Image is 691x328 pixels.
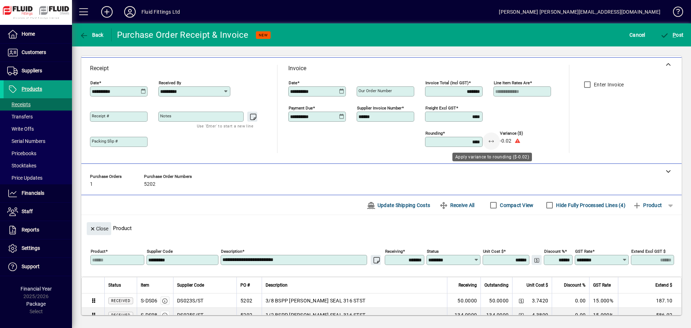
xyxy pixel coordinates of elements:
[660,32,684,38] span: ost
[425,80,469,85] mat-label: Invoice Total (incl GST)
[484,281,509,289] span: Outstanding
[144,181,155,187] span: 5202
[668,1,682,25] a: Knowledge Base
[72,28,112,41] app-page-header-button: Back
[111,299,130,303] span: Received
[427,249,439,254] mat-label: Status
[117,29,249,41] div: Purchase Order Receipt & Invoice
[589,293,618,308] td: 15.000%
[22,31,35,37] span: Home
[532,297,548,304] span: 3.7420
[544,249,565,254] mat-label: Discount %
[90,181,93,187] span: 1
[240,281,250,289] span: PO #
[516,296,526,306] button: Change Price Levels
[498,202,533,209] label: Compact View
[358,88,392,93] mat-label: Our order number
[197,122,253,130] mat-hint: Use 'Enter' to start a new line
[564,281,586,289] span: Discount %
[459,281,477,289] span: Receiving
[92,139,118,144] mat-label: Packing Slip #
[7,138,45,144] span: Serial Numbers
[555,202,625,209] label: Hide Fully Processed Lines (4)
[4,258,72,276] a: Support
[455,311,477,319] span: 134.0000
[87,222,111,235] button: Close
[437,199,477,212] button: Receive All
[628,28,647,41] button: Cancel
[22,245,40,251] span: Settings
[425,131,443,136] mat-label: Rounding
[266,281,288,289] span: Description
[108,281,121,289] span: Status
[4,221,72,239] a: Reports
[439,199,474,211] span: Receive All
[499,6,660,18] div: [PERSON_NAME] [PERSON_NAME][EMAIL_ADDRESS][DOMAIN_NAME]
[91,249,105,254] mat-label: Product
[7,114,33,120] span: Transfers
[516,310,526,320] button: Change Price Levels
[4,172,72,184] a: Price Updates
[7,163,36,169] span: Stocktakes
[552,293,589,308] td: 0.00
[500,131,543,136] span: Variance ($)
[364,199,433,212] button: Update Shipping Costs
[22,190,44,196] span: Financials
[141,311,158,319] div: S-DS08
[22,227,39,233] span: Reports
[4,25,72,43] a: Home
[618,308,681,322] td: 586.92
[141,297,158,304] div: S-DS06
[141,281,149,289] span: Item
[4,62,72,80] a: Suppliers
[618,293,681,308] td: 187.10
[22,208,33,214] span: Staff
[159,80,181,85] mat-label: Received by
[7,126,34,132] span: Write Offs
[589,308,618,322] td: 15.000%
[480,293,512,308] td: 50.0000
[236,293,262,308] td: 5202
[7,150,36,156] span: Pricebooks
[147,249,173,254] mat-label: Supplier Code
[262,293,447,308] td: 3/8 BSPP [PERSON_NAME] SEAL 316 STST
[385,249,403,254] mat-label: Receiving
[289,105,313,111] mat-label: Payment due
[552,308,589,322] td: 0.00
[367,199,430,211] span: Update Shipping Costs
[22,86,42,92] span: Products
[4,123,72,135] a: Write Offs
[81,215,682,237] div: Product
[236,308,262,322] td: 5202
[457,297,477,304] span: 50.0000
[92,113,109,118] mat-label: Receipt #
[4,147,72,159] a: Pricebooks
[22,264,40,269] span: Support
[22,68,42,73] span: Suppliers
[631,249,665,254] mat-label: Extend excl GST $
[21,286,52,292] span: Financial Year
[629,29,645,41] span: Cancel
[173,293,236,308] td: DS023S/ST
[480,308,512,322] td: 134.0000
[111,313,130,317] span: Received
[78,28,105,41] button: Back
[532,255,542,265] button: Change Price Levels
[500,138,511,144] span: -0.02
[160,113,171,118] mat-label: Notes
[494,80,530,85] mat-label: Line item rates are
[4,98,72,111] a: Receipts
[425,105,456,111] mat-label: Freight excl GST
[141,6,180,18] div: Fluid Fittings Ltd
[22,49,46,55] span: Customers
[629,199,665,212] button: Product
[4,44,72,62] a: Customers
[4,239,72,257] a: Settings
[118,5,141,18] button: Profile
[659,28,686,41] button: Post
[633,199,662,211] span: Product
[90,223,108,235] span: Close
[4,184,72,202] a: Financials
[527,281,548,289] span: Unit Cost $
[7,102,31,107] span: Receipts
